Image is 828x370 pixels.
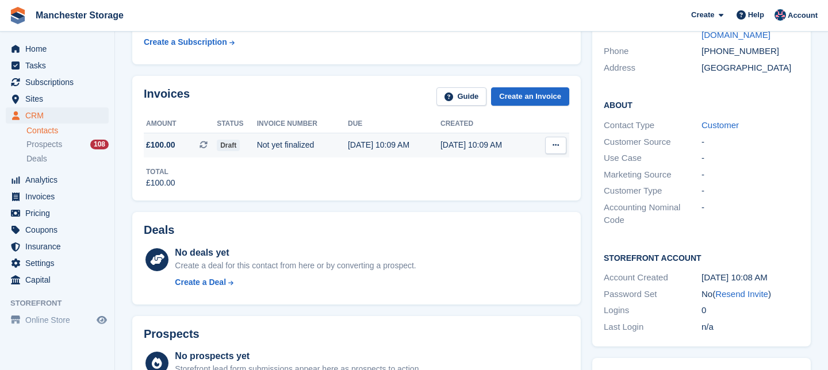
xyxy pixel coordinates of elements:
a: [EMAIL_ADDRESS][DOMAIN_NAME] [701,17,779,40]
div: Address [604,61,701,75]
span: Draft [217,140,240,151]
span: Subscriptions [25,74,94,90]
div: Not yet finalized [257,139,348,151]
div: Password Set [604,288,701,301]
a: Deals [26,153,109,165]
div: Create a Deal [175,276,226,288]
div: Customer Type [604,184,701,198]
a: menu [6,74,109,90]
div: Customer Source [604,136,701,149]
a: menu [6,312,109,328]
a: Customer [701,120,739,130]
h2: Invoices [144,87,190,106]
a: Resend Invite [715,289,768,299]
a: menu [6,188,109,205]
h2: Storefront Account [604,252,799,263]
div: [GEOGRAPHIC_DATA] [701,61,799,75]
div: 108 [90,140,109,149]
a: Create an Invoice [491,87,569,106]
a: menu [6,172,109,188]
div: - [701,201,799,227]
div: n/a [701,321,799,334]
h2: About [604,99,799,110]
th: Amount [144,115,217,133]
div: No deals yet [175,246,416,260]
th: Invoice number [257,115,348,133]
div: Accounting Nominal Code [604,201,701,227]
div: Create a deal for this contact from here or by converting a prospect. [175,260,416,272]
span: Help [748,9,764,21]
span: Create [691,9,714,21]
h2: Deals [144,223,174,237]
a: menu [6,91,109,107]
a: menu [6,272,109,288]
span: Invoices [25,188,94,205]
span: Account [788,10,818,21]
img: stora-icon-8386f47178a22dfd0bd8f6a31ec36ba5ce8667c1dd55bd0f319d3a0aa187defe.svg [9,7,26,24]
span: Storefront [10,298,114,309]
span: Home [25,41,94,57]
a: Create a Subscription [144,32,235,53]
span: Capital [25,272,94,288]
span: Coupons [25,222,94,238]
div: No prospects yet [175,349,421,363]
th: Due [348,115,440,133]
div: [DATE] 10:08 AM [701,271,799,284]
div: Create a Subscription [144,36,227,48]
div: Use Case [604,152,701,165]
span: Insurance [25,238,94,255]
a: menu [6,107,109,124]
span: Settings [25,255,94,271]
div: - [701,168,799,182]
div: [DATE] 10:09 AM [348,139,440,151]
a: Preview store [95,313,109,327]
div: Phone [604,45,701,58]
a: Prospects 108 [26,138,109,151]
div: - [701,184,799,198]
a: menu [6,205,109,221]
span: Sites [25,91,94,107]
a: Contacts [26,125,109,136]
div: [DATE] 10:09 AM [440,139,533,151]
div: Last Login [604,321,701,334]
div: Contact Type [604,119,701,132]
th: Status [217,115,256,133]
div: No [701,288,799,301]
div: [PHONE_NUMBER] [701,45,799,58]
span: ( ) [712,289,771,299]
div: - [701,152,799,165]
a: menu [6,41,109,57]
a: menu [6,222,109,238]
div: £100.00 [146,177,175,189]
a: Create a Deal [175,276,416,288]
span: Pricing [25,205,94,221]
div: 0 [701,304,799,317]
h2: Prospects [144,327,200,341]
div: Logins [604,304,701,317]
span: Prospects [26,139,62,150]
a: Guide [436,87,487,106]
div: Total [146,167,175,177]
div: Marketing Source [604,168,701,182]
span: Tasks [25,57,94,74]
a: Manchester Storage [31,6,128,25]
div: Account Created [604,271,701,284]
a: menu [6,238,109,255]
span: Analytics [25,172,94,188]
a: menu [6,255,109,271]
a: menu [6,57,109,74]
span: Deals [26,153,47,164]
th: Created [440,115,533,133]
span: CRM [25,107,94,124]
div: - [701,136,799,149]
span: Online Store [25,312,94,328]
span: £100.00 [146,139,175,151]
